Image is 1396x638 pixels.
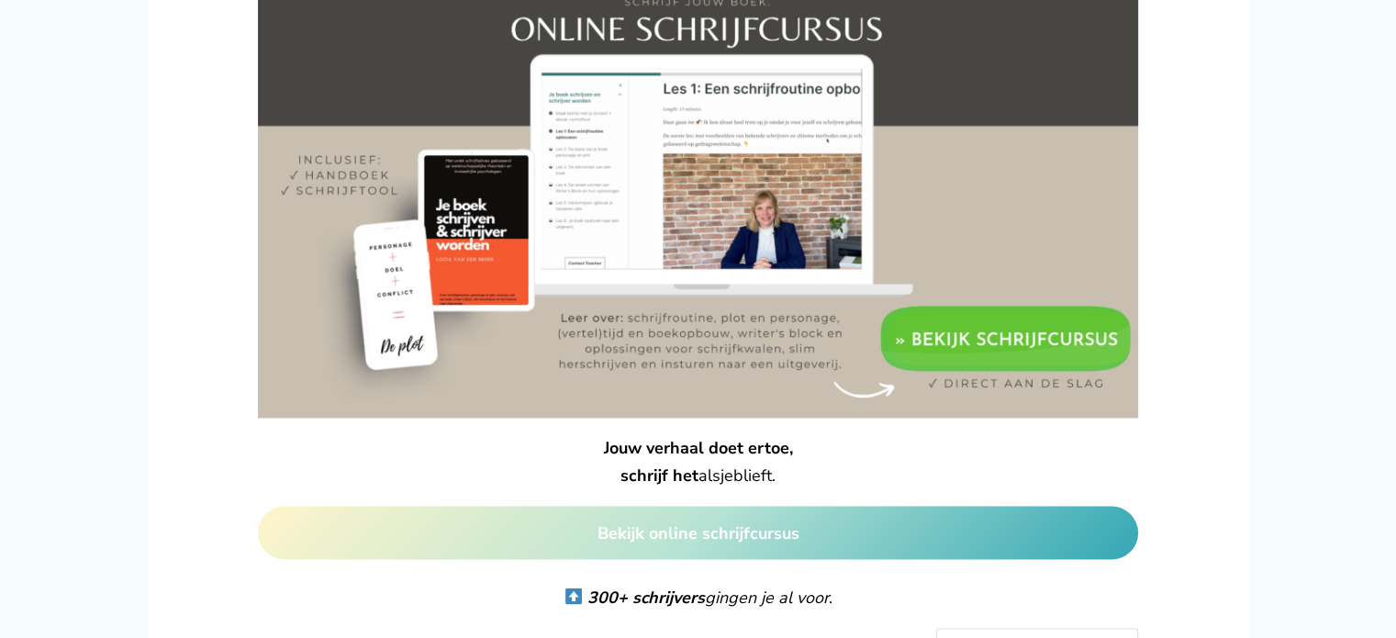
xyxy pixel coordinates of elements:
strong: schrijf het [620,464,698,486]
p: . [258,584,1139,611]
strong: Jouw verhaal doet ertoe, [604,436,793,458]
strong: Bekijk online schrijfcursus [597,521,799,543]
strong: 300+ schrijvers [587,586,705,608]
p: alsjeblieft. [258,434,1139,488]
a: Bekijk online schrijfcursus [258,506,1139,559]
em: gingen je al voor [564,586,829,608]
img: ⬆️ [565,588,582,604]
